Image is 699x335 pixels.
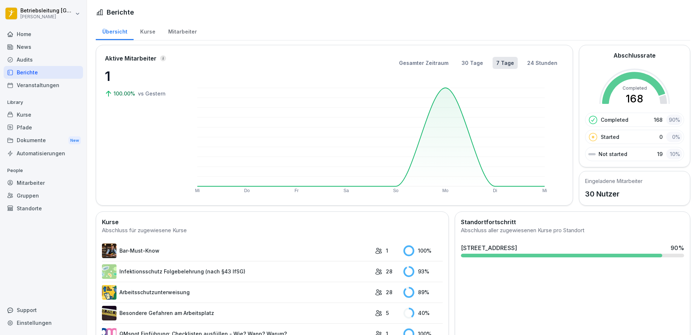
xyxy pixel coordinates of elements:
[344,188,349,193] text: Sa
[601,133,619,141] p: Started
[542,188,547,193] text: Mi
[4,53,83,66] a: Audits
[671,244,684,252] div: 90 %
[114,90,137,97] p: 100.00%
[96,22,134,40] a: Übersicht
[68,136,81,145] div: New
[386,268,392,275] p: 28
[403,245,443,256] div: 100 %
[134,22,162,40] a: Kurse
[4,108,83,121] a: Kurse
[162,22,203,40] a: Mitarbeiter
[102,285,371,300] a: Arbeitsschutzunterweisung
[107,7,134,17] h1: Berichte
[666,114,682,125] div: 90 %
[666,149,682,159] div: 10 %
[4,121,83,134] a: Pfade
[386,247,388,254] p: 1
[4,202,83,215] a: Standorte
[102,306,371,320] a: Besondere Gefahren am Arbeitsplatz
[4,134,83,147] div: Dokumente
[244,188,250,193] text: Do
[102,306,116,320] img: zq4t51x0wy87l3xh8s87q7rq.png
[393,188,399,193] text: So
[461,244,517,252] div: [STREET_ADDRESS]
[105,54,157,63] p: Aktive Mitarbeiter
[442,188,449,193] text: Mo
[493,188,497,193] text: Di
[599,150,627,158] p: Not started
[4,189,83,202] a: Gruppen
[4,79,83,91] a: Veranstaltungen
[458,241,687,260] a: [STREET_ADDRESS]90%
[601,116,628,124] p: Completed
[458,57,487,69] button: 30 Tage
[403,308,443,319] div: 40 %
[102,264,116,279] img: tgff07aey9ahi6f4hltuk21p.png
[386,309,389,317] p: 5
[20,8,74,14] p: Betriebsleitung [GEOGRAPHIC_DATA]
[102,285,116,300] img: bgsrfyvhdm6180ponve2jajk.png
[657,150,663,158] p: 19
[20,14,74,19] p: [PERSON_NAME]
[102,244,116,258] img: avw4yih0pjczq94wjribdn74.png
[4,176,83,189] a: Mitarbeiter
[524,57,561,69] button: 24 Stunden
[585,177,643,185] h5: Eingeladene Mitarbeiter
[613,51,656,60] h2: Abschlussrate
[654,116,663,124] p: 168
[403,287,443,298] div: 89 %
[4,165,83,176] p: People
[4,66,83,79] a: Berichte
[4,147,83,160] a: Automatisierungen
[102,264,371,279] a: Infektionsschutz Folgebelehrung (nach §43 IfSG)
[386,288,392,296] p: 28
[4,40,83,53] a: News
[461,226,684,235] div: Abschluss aller zugewiesenen Kurse pro Standort
[138,90,166,97] p: vs Gestern
[102,218,443,226] h2: Kurse
[4,97,83,108] p: Library
[4,134,83,147] a: DokumenteNew
[4,304,83,316] div: Support
[4,28,83,40] a: Home
[395,57,452,69] button: Gesamter Zeitraum
[666,132,682,142] div: 0 %
[585,188,643,199] p: 30 Nutzer
[102,226,443,235] div: Abschluss für zugewiesene Kurse
[4,316,83,329] a: Einstellungen
[295,188,299,193] text: Fr
[403,266,443,277] div: 93 %
[659,133,663,141] p: 0
[195,188,200,193] text: Mi
[493,57,518,69] button: 7 Tage
[461,218,684,226] h2: Standortfortschritt
[102,244,371,258] a: Bar-Must-Know
[105,66,178,86] p: 1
